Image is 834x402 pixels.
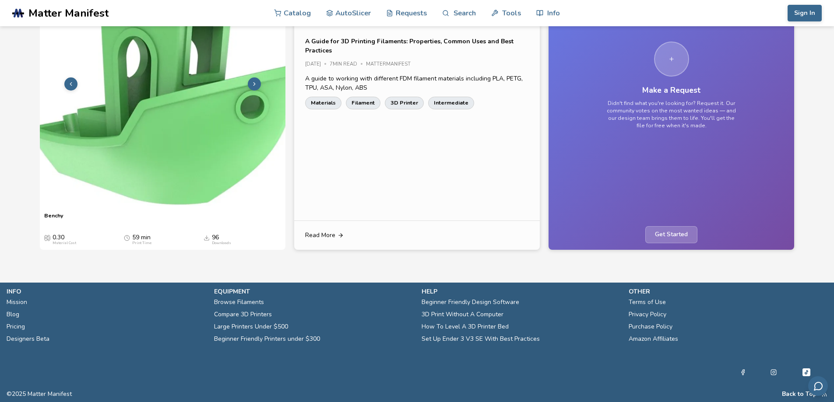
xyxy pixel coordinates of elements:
[771,367,777,378] a: Instagram
[204,234,210,241] span: Downloads
[305,74,529,92] p: A guide to working with different FDM filament materials including PLA, PETG, TPU, ASA, Nylon, ABS
[214,287,413,296] p: equipment
[821,391,827,398] a: RSS Feed
[44,212,63,225] a: Benchy
[214,308,272,321] a: Compare 3D Printers
[132,241,151,245] div: Print Time
[330,62,366,67] div: 7 min read
[782,391,817,398] button: Back to Top
[212,234,231,245] div: 96
[606,100,737,130] p: Didn't find what you're looking for? Request it. Our community votes on the most wanted ideas — a...
[801,367,812,378] a: Tiktok
[740,367,746,378] a: Facebook
[422,287,620,296] p: help
[53,234,76,245] div: 0.30
[294,221,540,250] a: Read More
[53,241,76,245] div: Material Cost
[7,296,27,308] a: Mission
[7,391,72,398] span: © 2025 Matter Manifest
[28,7,109,19] span: Matter Manifest
[7,321,25,333] a: Pricing
[366,62,417,67] div: MatterManifest
[7,308,19,321] a: Blog
[642,86,700,95] h3: Make a Request
[629,287,827,296] p: other
[305,97,341,109] a: Materials
[305,232,335,239] span: Read More
[422,321,509,333] a: How To Level A 3D Printer Bed
[629,296,666,308] a: Terms of Use
[428,97,474,109] a: Intermediate
[385,97,424,109] a: 3D Printer
[629,321,672,333] a: Purchase Policy
[346,97,380,109] a: Filament
[305,37,529,55] a: A Guide for 3D Printing Filaments: Properties, Common Uses and Best Practices
[422,333,540,345] a: Set Up Ender 3 V3 SE With Best Practices
[214,333,320,345] a: Beginner Friendly Printers under $300
[788,5,822,21] button: Sign In
[124,234,130,241] span: Average Print Time
[214,321,288,333] a: Large Printers Under $500
[214,296,264,308] a: Browse Filaments
[212,241,231,245] div: Downloads
[629,308,666,321] a: Privacy Policy
[132,234,151,245] div: 59 min
[422,308,503,321] a: 3D Print Without A Computer
[808,376,828,396] button: Send feedback via email
[629,333,678,345] a: Amazon Affiliates
[44,234,50,241] span: Average Cost
[7,287,205,296] p: info
[305,62,330,67] div: [DATE]
[645,226,697,243] span: Get Started
[7,333,49,345] a: Designers Beta
[422,296,519,308] a: Beginner Friendly Design Software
